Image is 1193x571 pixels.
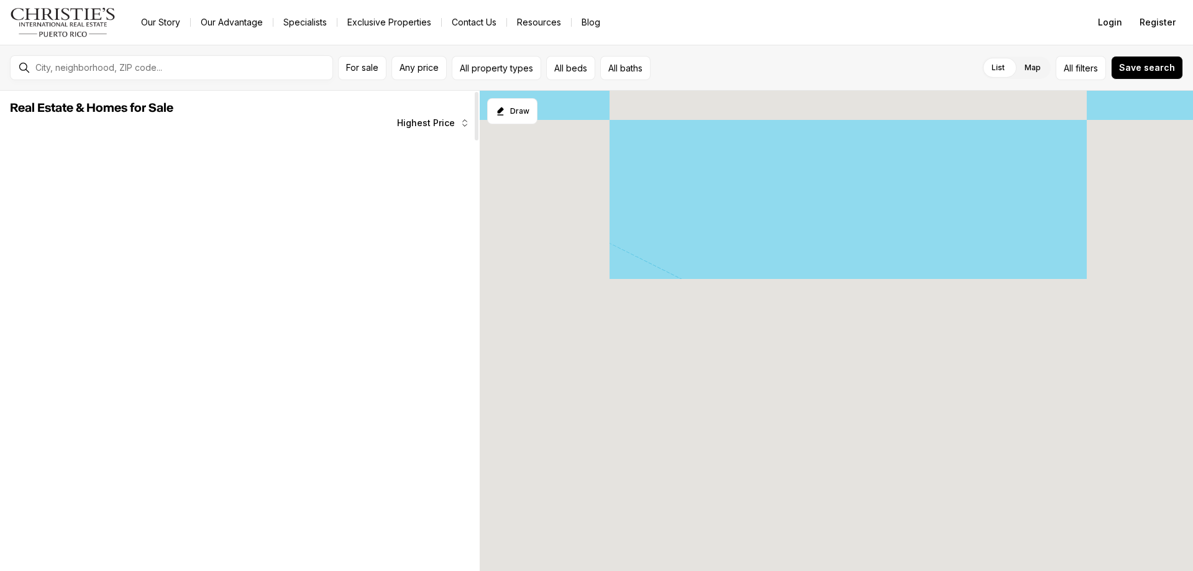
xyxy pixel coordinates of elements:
[400,63,439,73] span: Any price
[1076,62,1098,75] span: filters
[337,14,441,31] a: Exclusive Properties
[131,14,190,31] a: Our Story
[982,57,1015,79] label: List
[1015,57,1051,79] label: Map
[442,14,506,31] button: Contact Us
[600,56,651,80] button: All baths
[273,14,337,31] a: Specialists
[1098,17,1122,27] span: Login
[1064,62,1073,75] span: All
[1090,10,1130,35] button: Login
[1119,63,1175,73] span: Save search
[346,63,378,73] span: For sale
[572,14,610,31] a: Blog
[10,7,116,37] img: logo
[1111,56,1183,80] button: Save search
[390,111,477,135] button: Highest Price
[507,14,571,31] a: Resources
[397,118,455,128] span: Highest Price
[1132,10,1183,35] button: Register
[1140,17,1176,27] span: Register
[191,14,273,31] a: Our Advantage
[452,56,541,80] button: All property types
[487,98,537,124] button: Start drawing
[546,56,595,80] button: All beds
[391,56,447,80] button: Any price
[338,56,386,80] button: For sale
[10,102,173,114] span: Real Estate & Homes for Sale
[1056,56,1106,80] button: Allfilters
